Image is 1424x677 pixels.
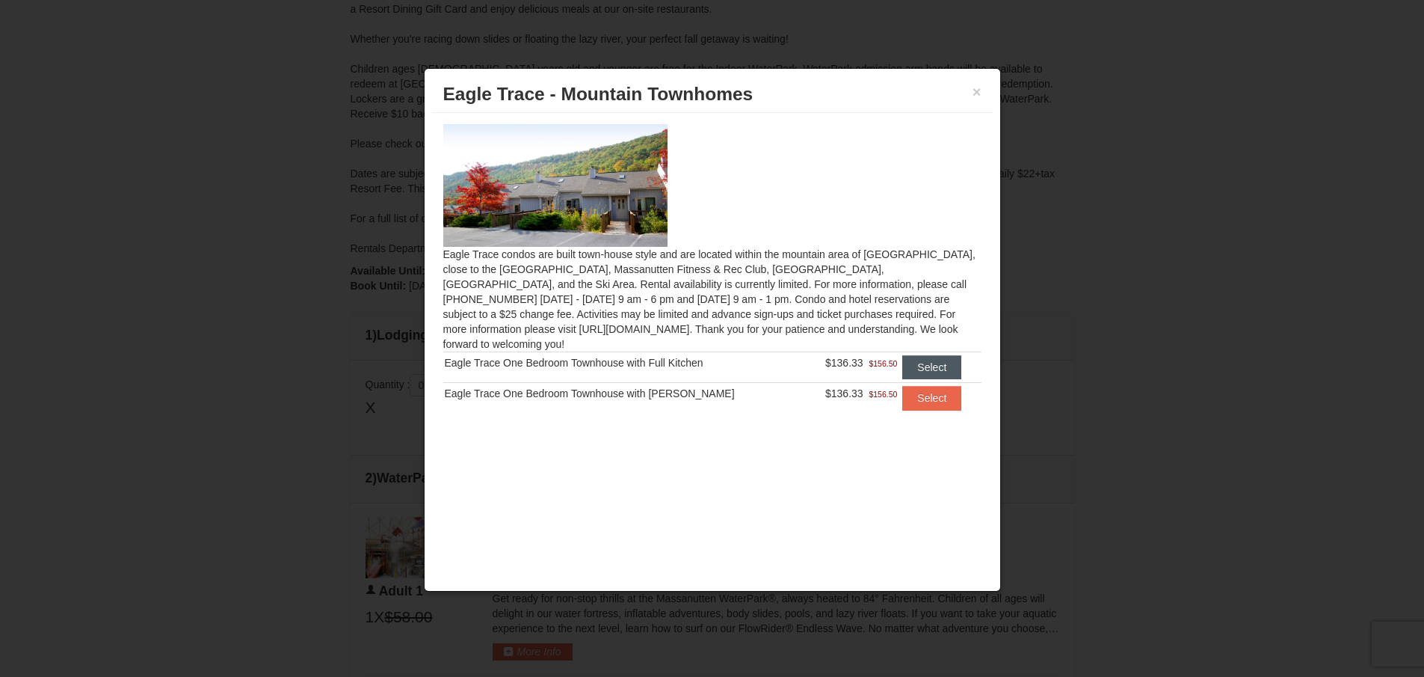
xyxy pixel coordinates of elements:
span: $136.33 [825,357,863,369]
div: Eagle Trace One Bedroom Townhouse with Full Kitchen [445,355,805,370]
button: Select [902,386,961,410]
button: Select [902,355,961,379]
button: × [973,85,981,99]
img: 19218983-1-9b289e55.jpg [443,124,668,247]
span: $156.50 [869,387,897,402]
span: $136.33 [825,387,863,399]
div: Eagle Trace condos are built town-house style and are located within the mountain area of [GEOGRA... [432,113,993,440]
div: Eagle Trace One Bedroom Townhouse with [PERSON_NAME] [445,386,805,401]
span: $156.50 [869,356,897,371]
span: Eagle Trace - Mountain Townhomes [443,84,753,104]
